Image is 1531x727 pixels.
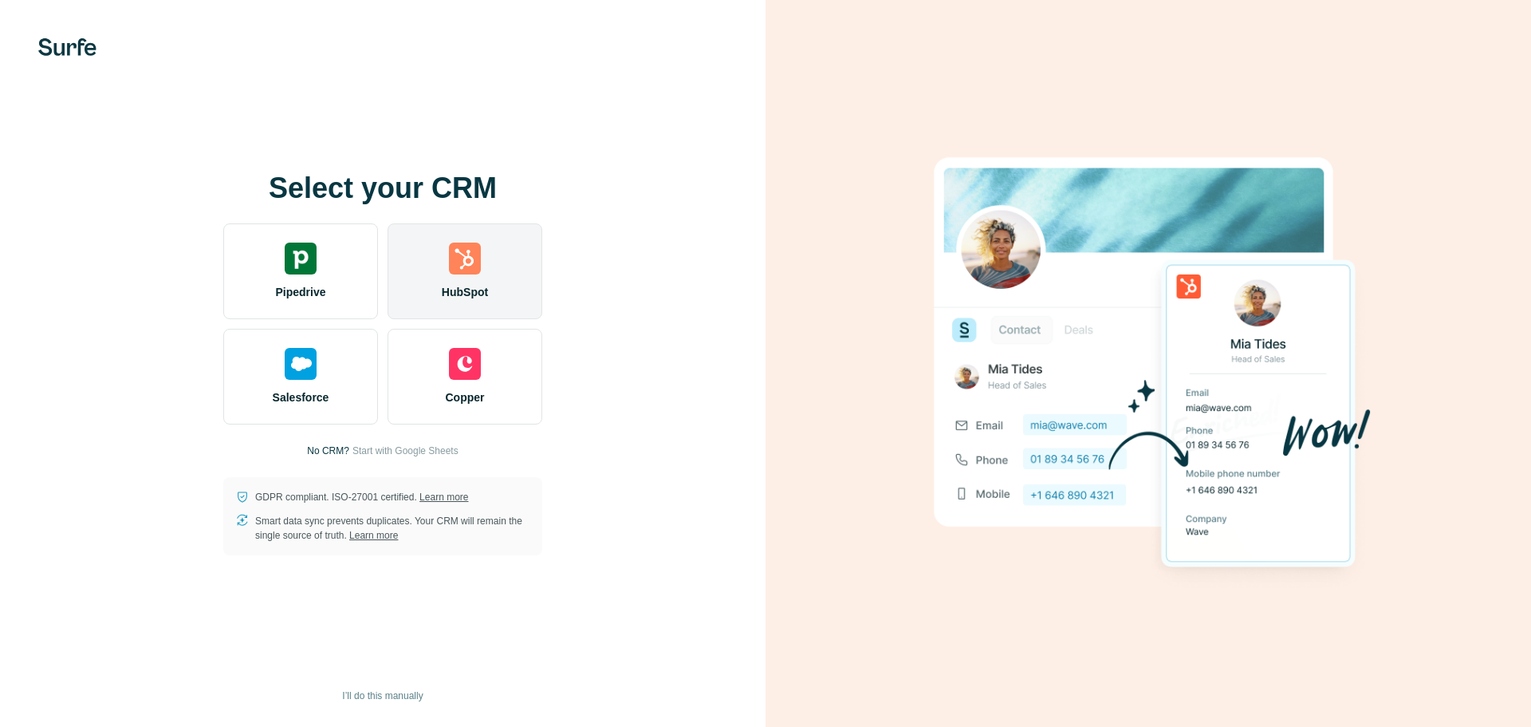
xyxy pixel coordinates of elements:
span: Salesforce [273,389,329,405]
p: GDPR compliant. ISO-27001 certified. [255,490,468,504]
button: Start with Google Sheets [352,444,459,458]
a: Learn more [349,530,398,541]
img: pipedrive's logo [285,243,317,275]
h1: Select your CRM [223,172,542,204]
span: HubSpot [442,284,488,300]
span: Pipedrive [275,284,325,300]
img: HUBSPOT image [925,132,1372,595]
span: Copper [446,389,485,405]
img: copper's logo [449,348,481,380]
img: salesforce's logo [285,348,317,380]
p: Smart data sync prevents duplicates. Your CRM will remain the single source of truth. [255,514,529,543]
img: hubspot's logo [449,243,481,275]
button: I’ll do this manually [331,684,434,708]
span: I’ll do this manually [342,689,423,703]
img: Surfe's logo [38,38,96,56]
p: No CRM? [307,444,349,458]
a: Learn more [419,492,468,503]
